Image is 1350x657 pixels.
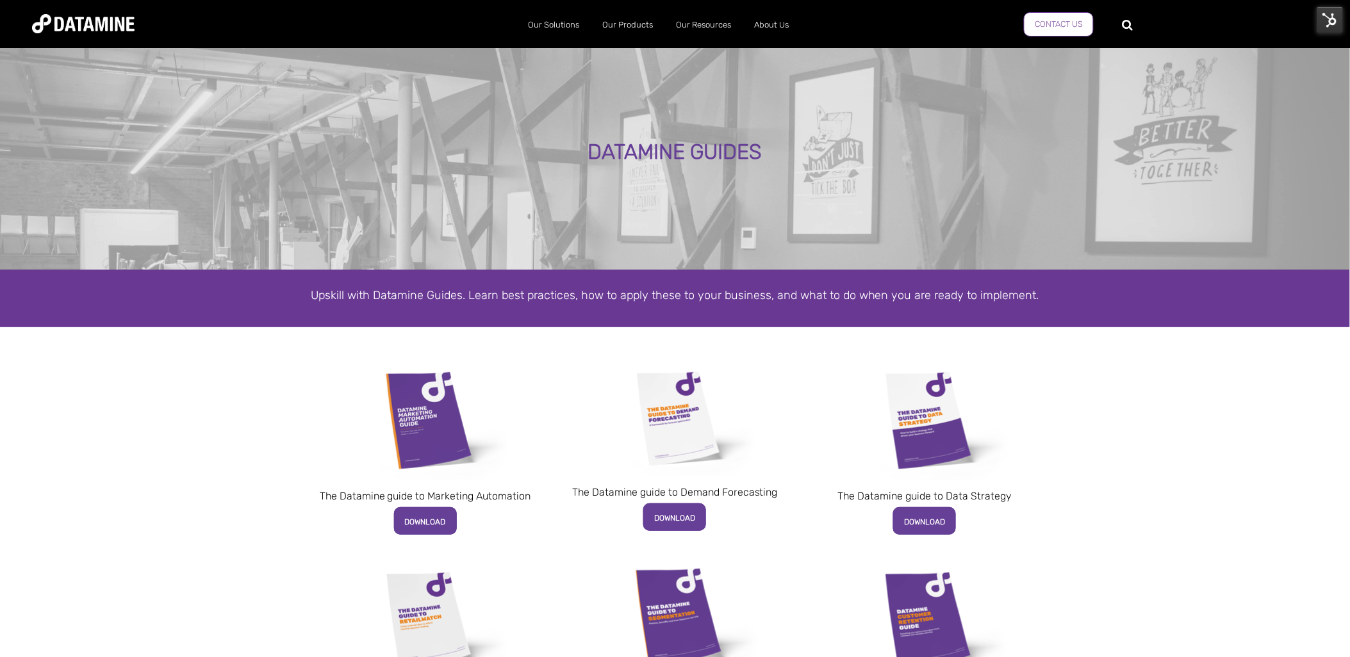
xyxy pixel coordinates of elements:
[664,8,743,42] a: Our Resources
[586,359,763,477] img: Datamine Guide to Demand Forecasting
[893,507,956,535] a: DOWNLOAD
[743,8,800,42] a: About Us
[591,8,664,42] a: Our Products
[834,359,1016,481] img: Data Strategy Cover
[334,359,516,481] img: Marketing Automation Cover
[1024,12,1094,36] a: Contact us
[654,514,695,523] span: DOWNLOAD
[559,483,791,501] p: The Datamine guide to Demand Forecasting
[151,141,1198,164] div: DATAMINE GUIDES
[310,286,1041,305] p: Upskill with Datamine Guides. Learn best practices, how to apply these to your business, and what...
[394,507,457,535] a: DOWNLOAD
[904,517,945,526] span: DOWNLOAD
[405,517,446,526] span: DOWNLOAD
[516,8,591,42] a: Our Solutions
[1317,6,1344,33] img: HubSpot Tools Menu Toggle
[809,487,1041,505] p: The Datamine guide to Data Strategy
[32,14,135,33] img: Datamine
[309,487,541,505] p: The Datamine guide to Marketing Automation
[643,503,706,531] a: DOWNLOAD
